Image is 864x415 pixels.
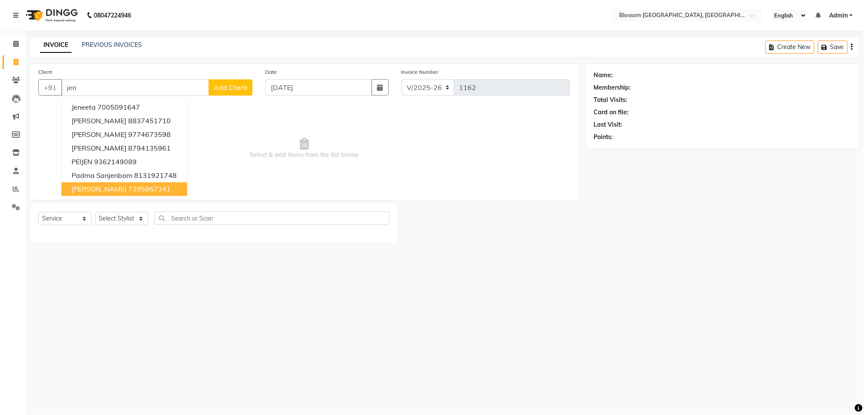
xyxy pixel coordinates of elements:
[98,103,140,112] ngb-highlight: 7005091647
[829,11,848,20] span: Admin
[72,185,126,194] span: [PERSON_NAME]
[594,108,629,117] div: Card on file:
[209,79,253,96] button: Add Client
[766,41,815,54] button: Create New
[82,41,142,49] a: PREVIOUS INVOICES
[128,144,171,153] ngb-highlight: 8794135961
[155,212,390,225] input: Search or Scan
[594,71,613,80] div: Name:
[402,68,439,76] label: Invoice Number
[94,158,137,166] ngb-highlight: 9362149089
[61,79,209,96] input: Search by Name/Mobile/Email/Code
[214,83,247,92] span: Add Client
[72,144,126,153] span: [PERSON_NAME]
[818,41,848,54] button: Save
[38,79,62,96] button: +91
[128,185,171,194] ngb-highlight: 7395957341
[72,117,126,125] span: [PERSON_NAME]
[265,68,277,76] label: Date
[594,120,622,129] div: Last Visit:
[38,68,52,76] label: Client
[72,158,92,166] span: PEIJEN
[38,106,570,191] span: Select & add items from the list below
[128,131,171,139] ngb-highlight: 9774673598
[128,117,171,125] ngb-highlight: 8837451710
[72,131,126,139] span: [PERSON_NAME]
[594,83,631,92] div: Membership:
[94,3,131,27] b: 08047224946
[72,103,96,112] span: Jeneeta
[594,133,613,142] div: Points:
[134,171,177,180] ngb-highlight: 8131921748
[40,38,72,53] a: INVOICE
[72,171,132,180] span: Padma Sanjenbam
[22,3,80,27] img: logo
[594,96,627,104] div: Total Visits:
